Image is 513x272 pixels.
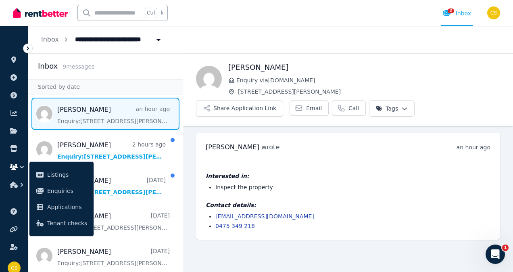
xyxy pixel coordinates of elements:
a: [PERSON_NAME][DATE]Enquiry:[STREET_ADDRESS][PERSON_NAME]. [57,211,170,232]
a: [PERSON_NAME][DATE]Enquiry:[STREET_ADDRESS][PERSON_NAME]. [57,176,166,196]
iframe: Intercom live chat [486,245,505,264]
div: Sorted by date [28,79,183,94]
a: Inbox [41,36,59,43]
h2: Inbox [38,61,58,72]
span: 1 [502,245,509,251]
h4: Interested in: [206,172,490,180]
span: Tenant checks [47,218,87,228]
a: Tenant checks [33,215,90,231]
a: Call [332,100,366,116]
a: Listings [33,167,90,183]
span: Ctrl [145,8,157,18]
span: Enquiry via [DOMAIN_NAME] [236,76,500,84]
a: Email [290,100,329,116]
span: [STREET_ADDRESS][PERSON_NAME] [238,88,500,96]
h1: [PERSON_NAME] [228,62,500,73]
span: Tags [376,105,398,113]
span: 9 message s [63,63,94,70]
a: [PERSON_NAME][DATE]Enquiry:[STREET_ADDRESS][PERSON_NAME]. [57,247,170,267]
span: 2 [448,8,454,13]
li: Inspect the property [215,183,490,191]
img: Douglas [196,66,222,92]
a: Enquiries [33,183,90,199]
button: Tags [369,100,415,117]
span: Listings [47,170,87,180]
img: RentBetter [13,7,68,19]
a: [PERSON_NAME]2 hours agoEnquiry:[STREET_ADDRESS][PERSON_NAME]. [57,140,166,161]
span: Call [348,104,359,112]
nav: Breadcrumb [28,26,175,53]
time: an hour ago [457,144,490,151]
span: [PERSON_NAME] [206,143,259,151]
span: wrote [261,143,279,151]
img: Carolyn Sinclair [487,6,500,19]
a: 0475 349 218 [215,223,255,229]
span: Enquiries [47,186,87,196]
h4: Contact details: [206,201,490,209]
span: Applications [47,202,87,212]
a: [EMAIL_ADDRESS][DOMAIN_NAME] [215,213,314,220]
span: k [161,10,163,16]
div: Inbox [443,9,471,17]
a: Applications [33,199,90,215]
a: [PERSON_NAME]an hour agoEnquiry:[STREET_ADDRESS][PERSON_NAME]. [57,105,170,125]
button: Share Application Link [196,100,283,117]
span: Email [306,104,322,112]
